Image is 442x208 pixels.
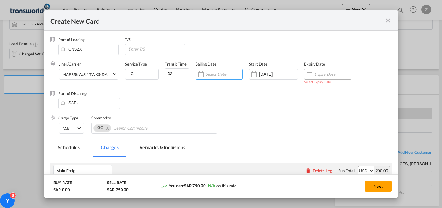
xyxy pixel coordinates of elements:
input: Leg Name [56,166,112,175]
input: Select Date [206,72,242,77]
label: Sailing Date [196,62,216,66]
md-select: Select Cargo type: FAK [59,123,84,134]
label: Expiry Date [304,62,325,66]
div: Delete Leg [313,168,332,173]
div: GC. Press delete to remove this chip. [97,125,104,131]
input: Enter Port of Loading [61,44,118,54]
span: GC [97,125,103,130]
button: Remove GC [102,125,111,131]
md-icon: icon-trending-up [161,183,167,189]
div: BUY RATE [53,180,72,187]
img: cargo.png [50,115,55,120]
div: 200.00 [374,166,390,175]
div: Create New Card [50,17,384,24]
span: SAR 750.00 [184,183,206,188]
input: Chips input. [114,123,170,133]
md-pagination-wrapper: Use the left and right arrow keys to navigate between tabs [50,140,199,157]
input: Enter T/S [128,44,185,54]
md-icon: icon-close fg-AAA8AD m-0 pointer [384,17,392,24]
div: SAR 750.00 [107,187,129,192]
div: Sub Total [338,168,354,173]
md-tab-item: Remarks & Inclusions [132,140,192,157]
input: Start Date [259,72,298,77]
label: T/S [125,37,131,42]
label: Start Date [249,62,267,66]
button: Delete Leg [305,168,332,173]
div: SAR 0.00 [53,187,70,192]
label: Liner/Carrier [58,62,81,66]
div: FAK [62,126,70,131]
label: Cargo Type [58,115,78,120]
md-tab-item: Schedules [50,140,87,157]
md-tab-item: Charges [93,140,126,157]
div: MAERSK A/S / TWKS-DAMMAM [62,72,121,77]
md-select: Select Liner: MAERSK A/S / TWKS-DAMMAM [59,69,118,80]
input: Expiry Date [314,72,351,77]
label: Port of Discharge [58,91,88,96]
span: Select Expiry Date [304,80,331,84]
label: Port of Loading [58,37,85,42]
button: Next [365,181,392,192]
md-dialog: Create New Card ... [44,10,398,198]
div: You earn on this rate [161,183,237,189]
input: 0 [165,68,189,79]
input: Enter Service Type [128,69,158,78]
label: Service Type [125,62,147,66]
md-icon: icon-delete [305,168,311,174]
div: SELL RATE [107,180,126,187]
span: N/A [208,183,215,188]
label: Transit Time [165,62,187,66]
input: Enter Port of Discharge [61,98,120,108]
label: Commodity [91,115,111,120]
md-chips-wrap: Chips container. Use arrow keys to select chips. [91,123,217,134]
